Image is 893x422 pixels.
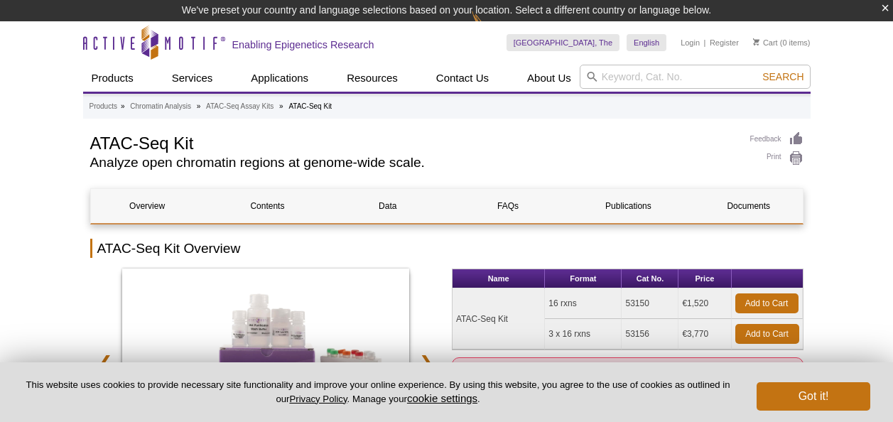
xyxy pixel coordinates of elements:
[90,100,117,113] a: Products
[627,34,666,51] a: English
[519,65,580,92] a: About Us
[753,34,811,51] li: (0 items)
[762,71,803,82] span: Search
[163,65,222,92] a: Services
[453,269,545,288] th: Name
[206,100,274,113] a: ATAC-Seq Assay Kits
[681,38,700,48] a: Login
[289,394,347,404] a: Privacy Policy
[242,65,317,92] a: Applications
[338,65,406,92] a: Resources
[753,38,778,48] a: Cart
[451,189,564,223] a: FAQs
[121,102,125,110] li: »
[545,269,622,288] th: Format
[757,382,870,411] button: Got it!
[758,70,808,83] button: Search
[90,239,803,258] h2: ATAC-Seq Kit Overview
[678,288,731,319] td: €1,520
[407,392,477,404] button: cookie settings
[507,34,619,51] a: [GEOGRAPHIC_DATA], The
[90,131,736,153] h1: ATAC-Seq Kit
[197,102,201,110] li: »
[750,131,803,147] a: Feedback
[678,319,731,350] td: €3,770
[692,189,805,223] a: Documents
[622,288,678,319] td: 53150
[622,319,678,350] td: 53156
[83,65,142,92] a: Products
[453,288,545,350] td: ATAC-Seq Kit
[735,293,799,313] a: Add to Cart
[678,269,731,288] th: Price
[545,319,622,350] td: 3 x 16 rxns
[331,189,444,223] a: Data
[750,151,803,166] a: Print
[279,102,283,110] li: »
[90,156,736,169] h2: Analyze open chromatin regions at genome-wide scale.
[428,65,497,92] a: Contact Us
[232,38,374,51] h2: Enabling Epigenetics Research
[622,269,678,288] th: Cat No.
[753,38,759,45] img: Your Cart
[572,189,685,223] a: Publications
[580,65,811,89] input: Keyword, Cat. No.
[211,189,324,223] a: Contents
[288,102,332,110] li: ATAC-Seq Kit
[90,345,121,378] a: ❮
[23,379,733,406] p: This website uses cookies to provide necessary site functionality and improve your online experie...
[130,100,191,113] a: Chromatin Analysis
[91,189,204,223] a: Overview
[735,324,799,344] a: Add to Cart
[704,34,706,51] li: |
[545,288,622,319] td: 16 rxns
[472,11,509,44] img: Change Here
[710,38,739,48] a: Register
[411,345,441,378] a: ❯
